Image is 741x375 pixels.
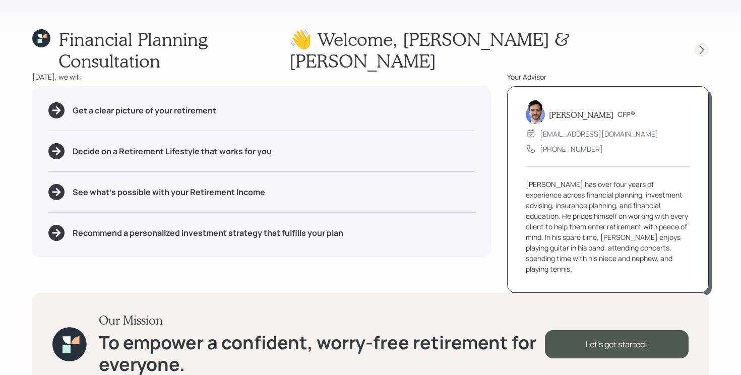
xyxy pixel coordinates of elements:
h5: See what's possible with your Retirement Income [73,187,265,197]
h3: Our Mission [99,313,545,328]
h1: 👋 Welcome , [PERSON_NAME] & [PERSON_NAME] [289,28,676,72]
img: jonah-coleman-headshot.png [526,100,545,124]
div: Your Advisor [507,72,709,82]
div: [EMAIL_ADDRESS][DOMAIN_NAME] [540,129,658,139]
h5: [PERSON_NAME] [549,110,613,119]
div: [DATE], we will: [32,72,491,82]
h1: Financial Planning Consultation [58,28,289,72]
h6: CFP® [618,110,635,119]
h5: Get a clear picture of your retirement [73,106,216,115]
div: [PHONE_NUMBER] [540,144,603,154]
div: Let's get started! [545,330,689,358]
h5: Recommend a personalized investment strategy that fulfills your plan [73,228,343,238]
h5: Decide on a Retirement Lifestyle that works for you [73,147,272,156]
h1: To empower a confident, worry-free retirement for everyone. [99,332,545,375]
div: [PERSON_NAME] has over four years of experience across financial planning, investment advising, i... [526,179,690,274]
